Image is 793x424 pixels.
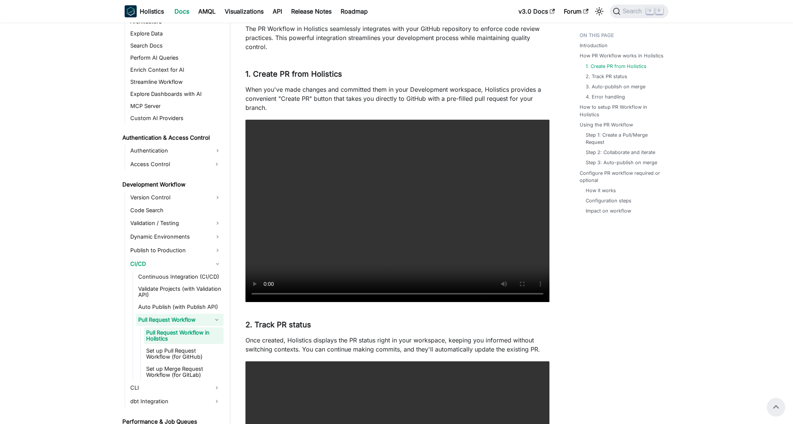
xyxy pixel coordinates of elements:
a: Set up Pull Request Workflow (for GitHub) [144,345,224,362]
a: Set up Merge Request Workflow (for GitLab) [144,364,224,380]
a: Auto Publish (with Publish API) [136,302,224,312]
a: Validation / Testing [128,217,224,229]
a: Pull Request Workflow [136,314,210,326]
a: API [268,5,287,17]
button: Expand sidebar category 'Access Control' [210,158,224,170]
a: Using the PR Workflow [580,121,633,128]
button: Expand sidebar category 'dbt Integration' [210,395,224,407]
a: Configure PR workflow required or optional [580,170,664,184]
a: Validate Projects (with Validation API) [136,284,224,300]
a: How it works [586,187,616,194]
a: How to setup PR Workflow in Holistics [580,103,664,118]
a: Step 3: Auto-publish on merge [586,159,657,166]
a: Roadmap [336,5,372,17]
b: Holistics [140,7,164,16]
p: Once created, Holistics displays the PR status right in your workspace, keeping you informed with... [245,336,549,354]
kbd: K [656,8,663,14]
a: Introduction [580,42,608,49]
a: Step 2: Collaborate and iterate [586,149,655,156]
a: Release Notes [287,5,336,17]
a: HolisticsHolistics [125,5,164,17]
a: Version Control [128,191,224,204]
a: Continuous Integration (CI/CD) [136,271,224,282]
p: When you've made changes and committed them in your Development workspace, Holistics provides a c... [245,85,549,112]
a: Perform AI Queries [128,52,224,63]
h3: 1. Create PR from Holistics [245,69,549,79]
a: Dynamic Environments [128,231,224,243]
a: Enrich Context for AI [128,65,224,75]
a: Access Control [128,158,210,170]
a: CLI [128,382,210,394]
button: Expand sidebar category 'CLI' [210,382,224,394]
a: Authentication & Access Control [120,133,224,143]
button: Switch between dark and light mode (currently light mode) [593,5,605,17]
a: How PR Workflow works in Holistics [580,52,663,59]
a: 2. Track PR status [586,73,627,80]
a: Custom AI Providers [128,113,224,123]
a: Impact on workflow [586,207,631,214]
a: Forum [559,5,593,17]
kbd: ⌘ [646,8,654,14]
a: Configuration steps [586,197,631,204]
a: AMQL [194,5,220,17]
video: Your browser does not support embedding video, but you can . [245,120,549,302]
a: Code Search [128,205,224,216]
a: Authentication [128,145,224,157]
a: Step 1: Create a Pull/Merge Request [586,131,661,146]
span: Search [620,8,646,15]
button: Search (Command+K) [610,5,668,18]
button: Scroll back to top [767,398,785,416]
a: 4. Error handling [586,93,625,100]
img: Holistics [125,5,137,17]
a: Explore Dashboards with AI [128,89,224,99]
a: Visualizations [220,5,268,17]
a: Streamline Workflow [128,77,224,87]
a: Development Workflow [120,179,224,190]
a: v3.0 Docs [514,5,559,17]
a: MCP Server [128,101,224,111]
button: Collapse sidebar category 'Pull Request Workflow' [210,314,224,326]
a: CI/CD [128,258,224,270]
a: Docs [170,5,194,17]
a: Pull Request Workflow in Holistics [144,327,224,344]
a: 3. Auto-publish on merge [586,83,645,90]
a: Search Docs [128,40,224,51]
a: 1. Create PR from Holistics [586,63,646,70]
a: Publish to Production [128,244,224,256]
nav: Docs sidebar [117,23,230,424]
p: The PR Workflow in Holistics seamlessly integrates with your GitHub repository to enforce code re... [245,24,549,51]
a: dbt Integration [128,395,210,407]
h3: 2. Track PR status [245,320,549,330]
a: Explore Data [128,28,224,39]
